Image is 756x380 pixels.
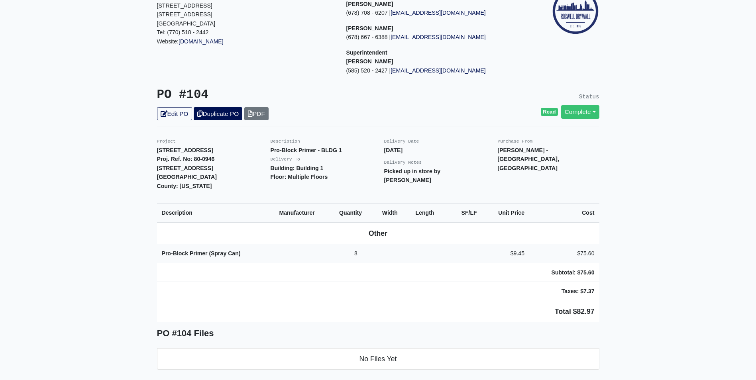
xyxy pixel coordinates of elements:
[384,147,403,153] strong: [DATE]
[369,229,387,237] b: Other
[157,10,334,19] p: [STREET_ADDRESS]
[271,139,300,144] small: Description
[157,1,334,10] p: [STREET_ADDRESS]
[346,1,393,7] strong: [PERSON_NAME]
[377,204,411,223] th: Width
[529,244,599,263] td: $75.60
[157,348,599,370] li: No Files Yet
[157,88,372,102] h3: PO #104
[157,28,334,37] p: Tel: (770) 518 - 2442
[157,328,599,339] h5: PO #104 Files
[194,107,242,120] a: Duplicate PO
[157,183,212,189] strong: County: [US_STATE]
[579,94,599,100] small: Status
[334,244,377,263] td: 8
[346,8,524,18] p: (678) 708 - 6207 |
[541,108,558,116] span: Read
[157,174,217,180] strong: [GEOGRAPHIC_DATA]
[384,160,422,165] small: Delivery Notes
[271,157,300,162] small: Delivery To
[529,263,599,282] td: Subtotal: $75.60
[346,25,393,31] strong: [PERSON_NAME]
[157,19,334,28] p: [GEOGRAPHIC_DATA]
[391,10,486,16] a: [EMAIL_ADDRESS][DOMAIN_NAME]
[482,244,529,263] td: $9.45
[529,204,599,223] th: Cost
[346,66,524,75] p: (585) 520 - 2427 |
[157,301,599,322] td: Total $82.97
[157,156,215,162] strong: Proj. Ref. No: 80-0946
[271,174,328,180] strong: Floor: Multiple Floors
[384,139,419,144] small: Delivery Date
[529,282,599,301] td: Taxes: $7.37
[162,250,241,257] strong: Pro-Block Primer (Spray Can)
[391,67,486,74] a: [EMAIL_ADDRESS][DOMAIN_NAME]
[384,168,441,184] strong: Picked up in store by [PERSON_NAME]
[157,147,214,153] strong: [STREET_ADDRESS]
[391,34,486,40] a: [EMAIL_ADDRESS][DOMAIN_NAME]
[498,139,533,144] small: Purchase From
[482,204,529,223] th: Unit Price
[244,107,269,120] a: PDF
[346,49,387,56] span: Superintendent
[275,204,334,223] th: Manufacturer
[448,204,482,223] th: SF/LF
[561,105,599,118] a: Complete
[346,58,393,65] strong: [PERSON_NAME]
[334,204,377,223] th: Quantity
[157,204,275,223] th: Description
[346,33,524,42] p: (678) 667 - 6388 |
[157,139,176,144] small: Project
[179,38,224,45] a: [DOMAIN_NAME]
[498,146,599,173] p: [PERSON_NAME] - [GEOGRAPHIC_DATA], [GEOGRAPHIC_DATA]
[411,204,448,223] th: Length
[271,165,324,171] strong: Building: Building 1
[157,107,192,120] a: Edit PO
[271,147,342,153] strong: Pro-Block Primer - BLDG 1
[157,165,214,171] strong: [STREET_ADDRESS]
